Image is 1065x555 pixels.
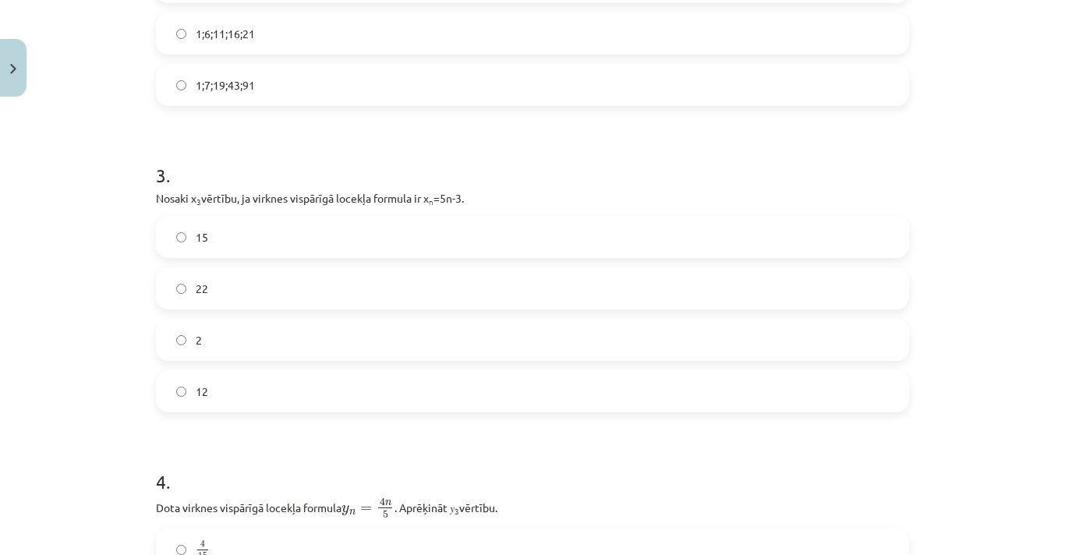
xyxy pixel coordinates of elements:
[196,384,208,400] span: 12
[176,335,186,345] input: 2
[380,498,385,507] span: 4
[156,190,909,207] p: Nosaki x vērtību, ja virknes vispārīgā locekļa formula ir x =5n-3.
[196,229,208,246] span: 15
[176,232,186,242] input: 15
[385,501,391,507] span: n
[349,510,356,515] span: n
[156,444,909,492] h1: 4 .
[196,26,255,42] span: 1;6;11;16;21
[383,511,388,518] span: 5
[176,387,186,397] input: 12
[156,137,909,186] h1: 3 .
[176,284,186,294] input: 22
[196,332,202,348] span: 2
[196,196,201,207] sub: 3
[455,505,459,517] sub: 3
[156,497,909,519] p: Dota virknes vispārīgā locekļa formula . Aprēķināt 𝑦 vērtību.
[360,506,372,512] span: =
[429,196,433,207] sub: n
[10,64,16,74] img: icon-close-lesson-0947bae3869378f0d4975bcd49f059093ad1ed9edebbc8119c70593378902aed.svg
[341,505,349,515] span: y
[196,281,208,297] span: 22
[176,80,186,90] input: 1;7;19;43;91
[196,77,255,94] span: 1;7;19;43;91
[176,29,186,39] input: 1;6;11;16;21
[200,541,205,548] span: 4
